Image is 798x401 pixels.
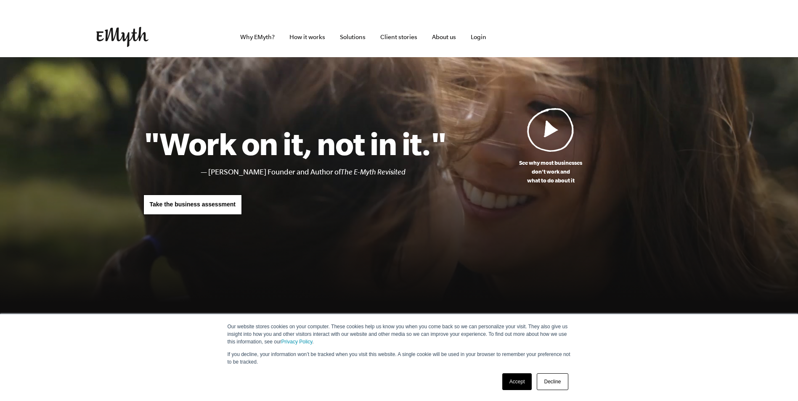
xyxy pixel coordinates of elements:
iframe: Embedded CTA [521,28,610,46]
a: Login [464,17,493,57]
p: Our website stores cookies on your computer. These cookies help us know you when you come back so... [228,323,571,346]
h1: "Work on it, not in it." [143,125,447,162]
a: Client stories [374,17,424,57]
iframe: Embedded CTA [614,28,702,46]
a: Why EMyth? [233,17,281,57]
span: Take the business assessment [150,201,236,208]
a: Accept [502,373,532,390]
a: Take the business assessment [143,195,242,215]
li: [PERSON_NAME] Founder and Author of [208,166,447,178]
a: Decline [537,373,568,390]
a: See why most businessesdon't work andwhat to do about it [447,108,655,185]
p: See why most businesses don't work and what to do about it [447,158,655,185]
a: About us [425,17,463,57]
p: If you decline, your information won’t be tracked when you visit this website. A single cookie wi... [228,351,571,366]
a: How it works [283,17,332,57]
i: The E-Myth Revisited [341,168,406,176]
img: EMyth [96,27,148,47]
a: Solutions [333,17,372,57]
a: Privacy Policy [281,339,313,345]
img: Play Video [527,108,574,152]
